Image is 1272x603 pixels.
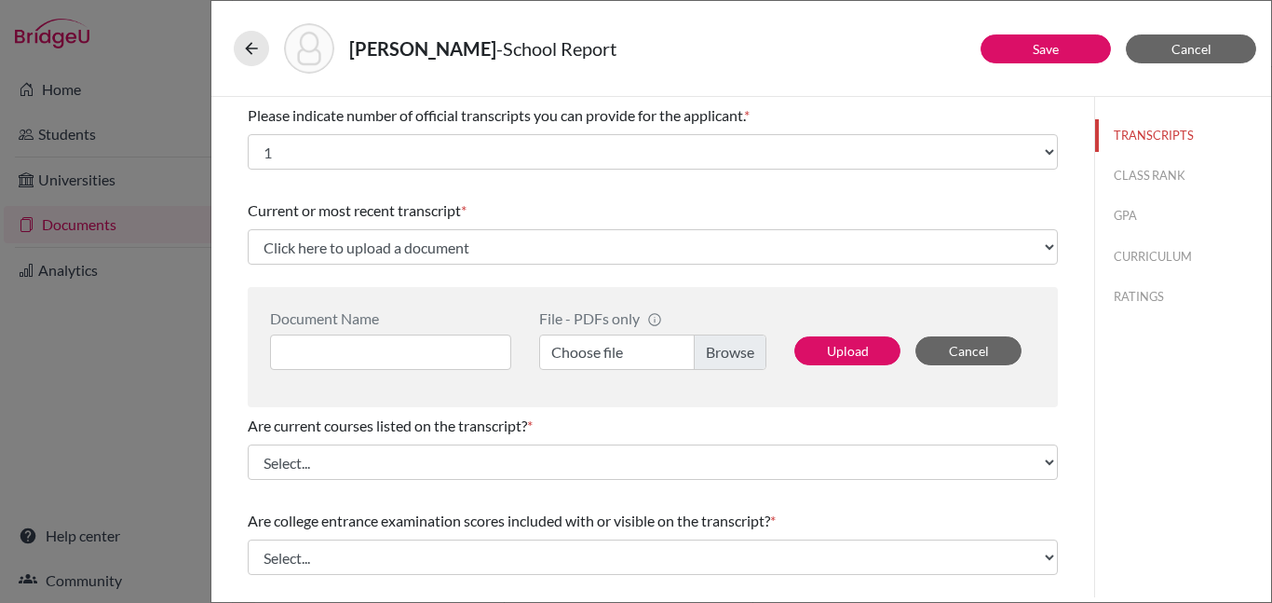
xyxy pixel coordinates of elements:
[1095,199,1271,232] button: GPA
[248,106,744,124] span: Please indicate number of official transcripts you can provide for the applicant.
[1095,240,1271,273] button: CURRICULUM
[248,201,461,219] span: Current or most recent transcript
[539,309,766,327] div: File - PDFs only
[915,336,1022,365] button: Cancel
[270,309,511,327] div: Document Name
[1095,281,1271,313] button: RATINGS
[496,37,616,60] span: - School Report
[349,37,496,60] strong: [PERSON_NAME]
[1095,119,1271,152] button: TRANSCRIPTS
[1095,159,1271,192] button: CLASS RANK
[248,512,770,529] span: Are college entrance examination scores included with or visible on the transcript?
[539,335,766,370] label: Choose file
[794,336,900,365] button: Upload
[248,417,527,434] span: Are current courses listed on the transcript?
[647,312,662,327] span: info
